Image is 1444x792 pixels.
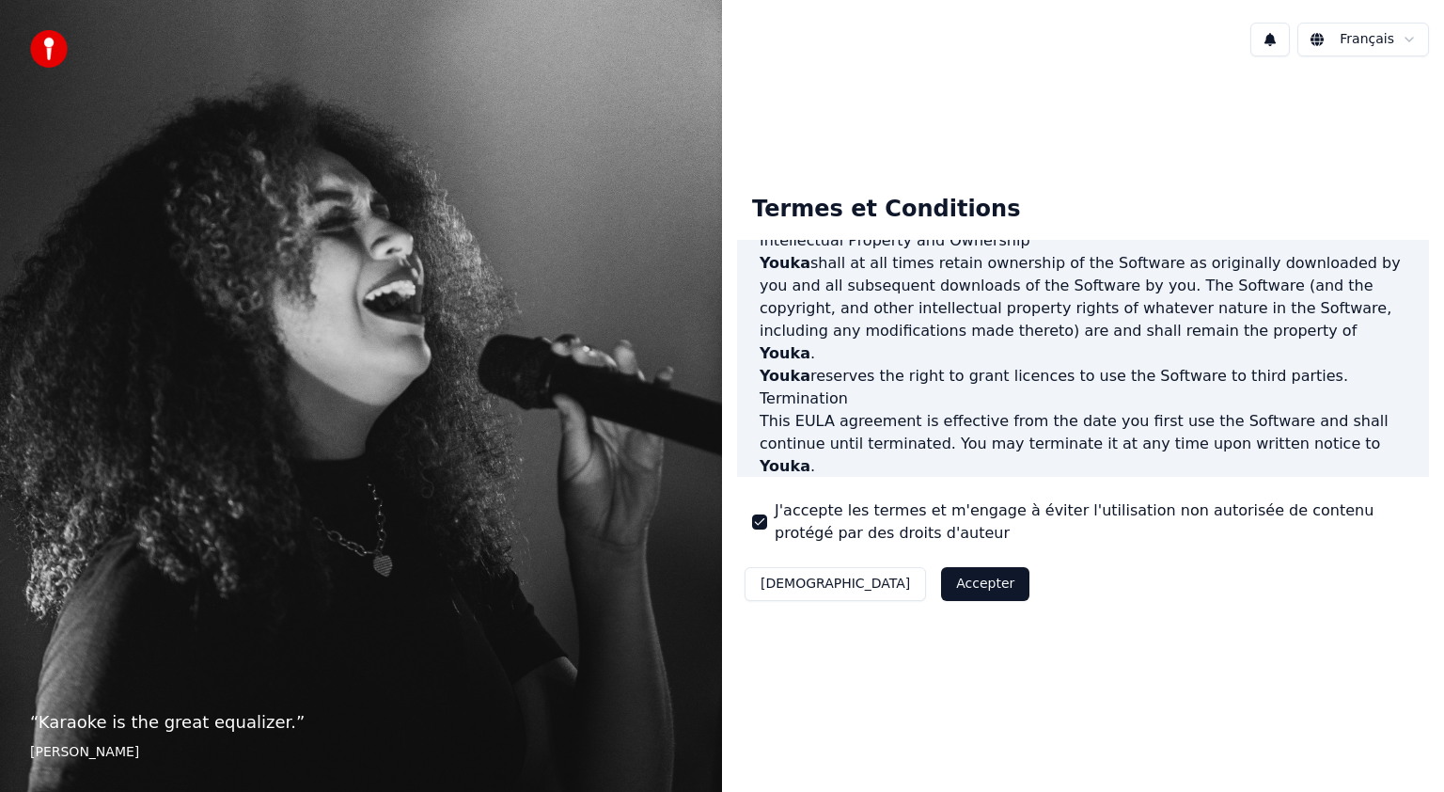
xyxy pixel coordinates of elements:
button: [DEMOGRAPHIC_DATA] [745,567,926,601]
span: Youka [760,367,810,385]
p: shall at all times retain ownership of the Software as originally downloaded by you and all subse... [760,252,1406,365]
label: J'accepte les termes et m'engage à éviter l'utilisation non autorisée de contenu protégé par des ... [775,499,1414,545]
p: reserves the right to grant licences to use the Software to third parties. [760,365,1406,388]
span: Youka [760,254,810,272]
p: This EULA agreement is effective from the date you first use the Software and shall continue unti... [760,410,1406,478]
button: Accepter [941,567,1029,601]
h3: Intellectual Property and Ownership [760,230,1406,252]
footer: [PERSON_NAME] [30,743,692,762]
span: Youka [760,344,810,362]
h3: Termination [760,388,1406,410]
p: “ Karaoke is the great equalizer. ” [30,709,692,736]
span: Youka [760,457,810,475]
img: youka [30,30,68,68]
div: Termes et Conditions [737,180,1035,240]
